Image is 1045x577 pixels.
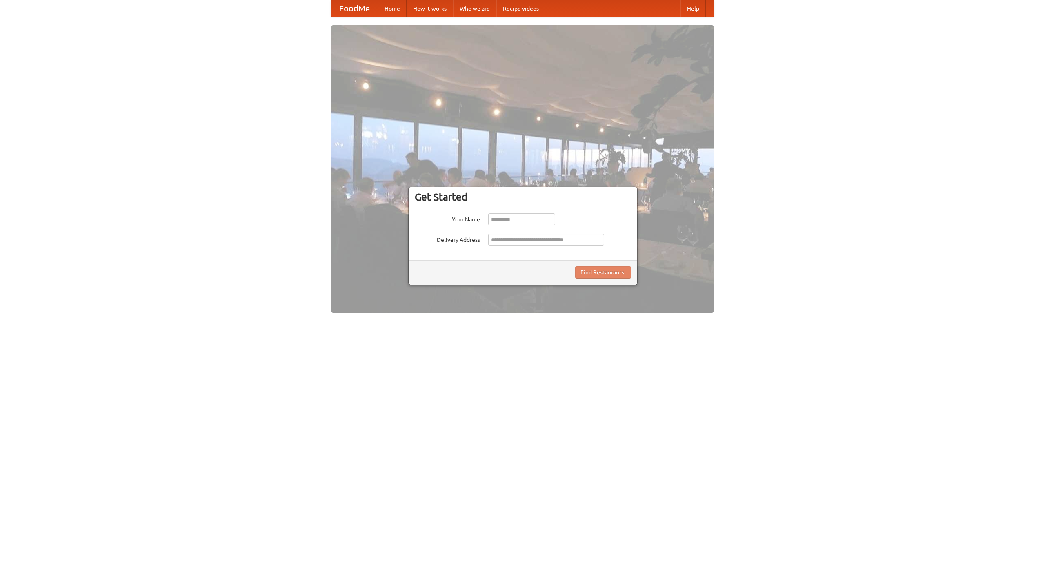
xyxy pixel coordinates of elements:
label: Delivery Address [415,234,480,244]
a: Who we are [453,0,496,17]
h3: Get Started [415,191,631,203]
a: FoodMe [331,0,378,17]
a: Home [378,0,407,17]
label: Your Name [415,213,480,223]
a: Recipe videos [496,0,545,17]
button: Find Restaurants! [575,266,631,279]
a: How it works [407,0,453,17]
a: Help [680,0,706,17]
